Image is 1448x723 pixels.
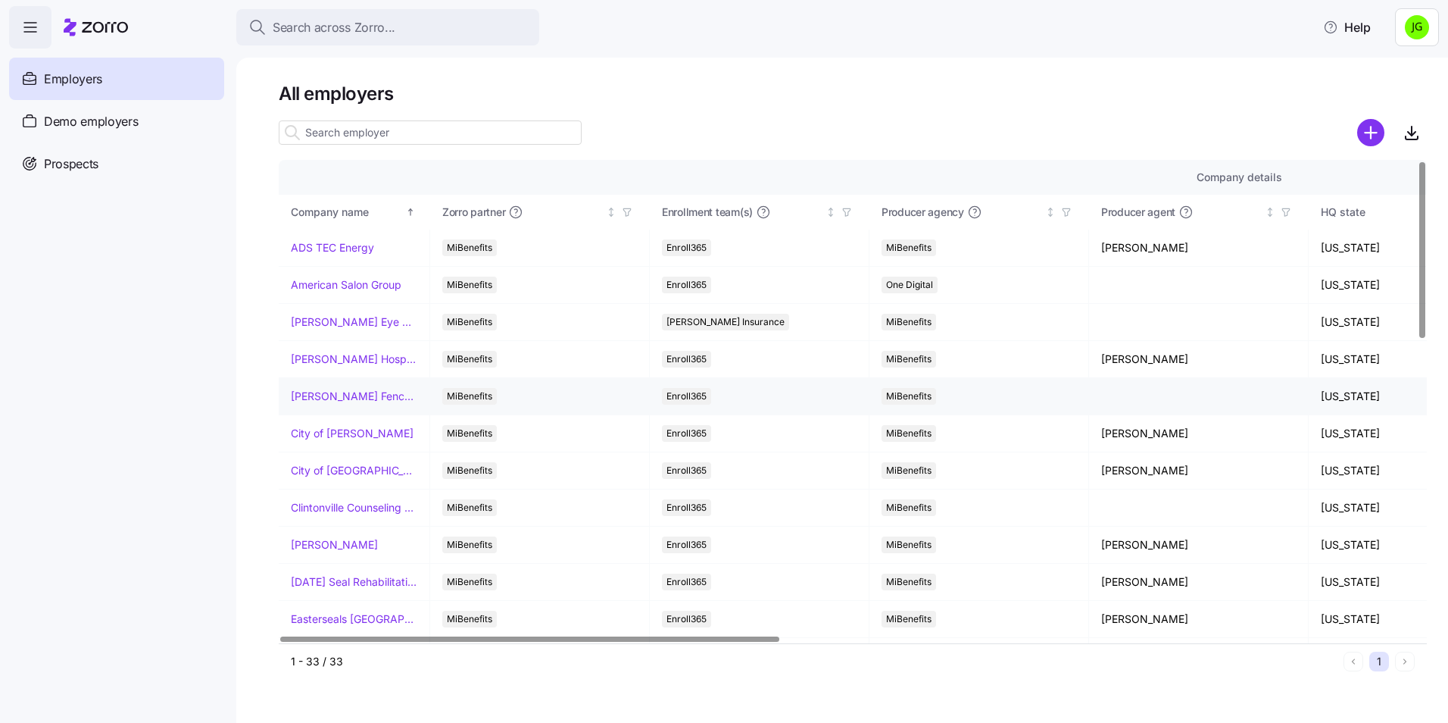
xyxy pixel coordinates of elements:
[650,195,869,230] th: Enrollment team(s)Not sorted
[1311,12,1383,42] button: Help
[1405,15,1429,39] img: a4774ed6021b6d0ef619099e609a7ec5
[44,70,102,89] span: Employers
[447,314,492,330] span: MiBenefits
[666,239,707,256] span: Enroll365
[447,462,492,479] span: MiBenefits
[1089,564,1309,601] td: [PERSON_NAME]
[886,277,933,293] span: One Digital
[666,425,707,442] span: Enroll365
[662,205,753,220] span: Enrollment team(s)
[886,537,932,553] span: MiBenefits
[886,462,932,479] span: MiBenefits
[442,205,505,220] span: Zorro partner
[430,195,650,230] th: Zorro partnerNot sorted
[1265,207,1275,218] div: Not sorted
[666,537,707,553] span: Enroll365
[447,388,492,405] span: MiBenefits
[291,426,413,441] a: City of [PERSON_NAME]
[279,121,582,145] input: Search employer
[1045,207,1056,218] div: Not sorted
[44,155,98,174] span: Prospects
[279,82,1427,105] h1: All employers
[291,352,417,367] a: [PERSON_NAME] Hospitality
[886,351,932,368] span: MiBenefits
[236,9,539,45] button: Search across Zorro...
[291,574,417,590] a: [DATE] Seal Rehabilitation Center of [GEOGRAPHIC_DATA]
[1101,205,1175,220] span: Producer agent
[882,205,964,220] span: Producer agency
[1089,601,1309,638] td: [PERSON_NAME]
[9,58,224,100] a: Employers
[9,100,224,142] a: Demo employers
[1089,415,1309,452] td: [PERSON_NAME]
[1089,452,1309,490] td: [PERSON_NAME]
[447,611,492,628] span: MiBenefits
[1089,230,1309,267] td: [PERSON_NAME]
[1395,652,1415,671] button: Next page
[291,389,417,404] a: [PERSON_NAME] Fence Company
[886,314,932,330] span: MiBenefits
[606,207,616,218] div: Not sorted
[666,499,707,516] span: Enroll365
[291,240,374,255] a: ADS TEC Energy
[886,574,932,590] span: MiBenefits
[291,500,417,515] a: Clintonville Counseling and Wellness
[1323,18,1371,36] span: Help
[291,612,417,627] a: Easterseals [GEOGRAPHIC_DATA] & [GEOGRAPHIC_DATA][US_STATE]
[291,654,1337,669] div: 1 - 33 / 33
[825,207,836,218] div: Not sorted
[886,425,932,442] span: MiBenefits
[886,499,932,516] span: MiBenefits
[405,207,416,218] div: Sorted ascending
[666,462,707,479] span: Enroll365
[886,611,932,628] span: MiBenefits
[1343,652,1363,671] button: Previous page
[291,277,401,293] a: American Salon Group
[666,388,707,405] span: Enroll365
[886,239,932,256] span: MiBenefits
[666,314,785,330] span: [PERSON_NAME] Insurance
[666,611,707,628] span: Enroll365
[1357,119,1384,146] svg: add icon
[886,388,932,405] span: MiBenefits
[666,574,707,590] span: Enroll365
[291,463,417,478] a: City of [GEOGRAPHIC_DATA]
[291,315,417,330] a: [PERSON_NAME] Eye Associates
[447,537,492,553] span: MiBenefits
[447,277,492,293] span: MiBenefits
[666,277,707,293] span: Enroll365
[279,195,430,230] th: Company nameSorted ascending
[447,425,492,442] span: MiBenefits
[666,351,707,368] span: Enroll365
[1369,652,1389,671] button: 1
[273,18,395,37] span: Search across Zorro...
[869,195,1089,230] th: Producer agencyNot sorted
[44,112,139,131] span: Demo employers
[447,574,492,590] span: MiBenefits
[1089,195,1309,230] th: Producer agentNot sorted
[291,537,378,552] a: [PERSON_NAME]
[9,142,224,185] a: Prospects
[1089,341,1309,378] td: [PERSON_NAME]
[447,239,492,256] span: MiBenefits
[447,499,492,516] span: MiBenefits
[1089,527,1309,564] td: [PERSON_NAME]
[447,351,492,368] span: MiBenefits
[291,204,403,221] div: Company name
